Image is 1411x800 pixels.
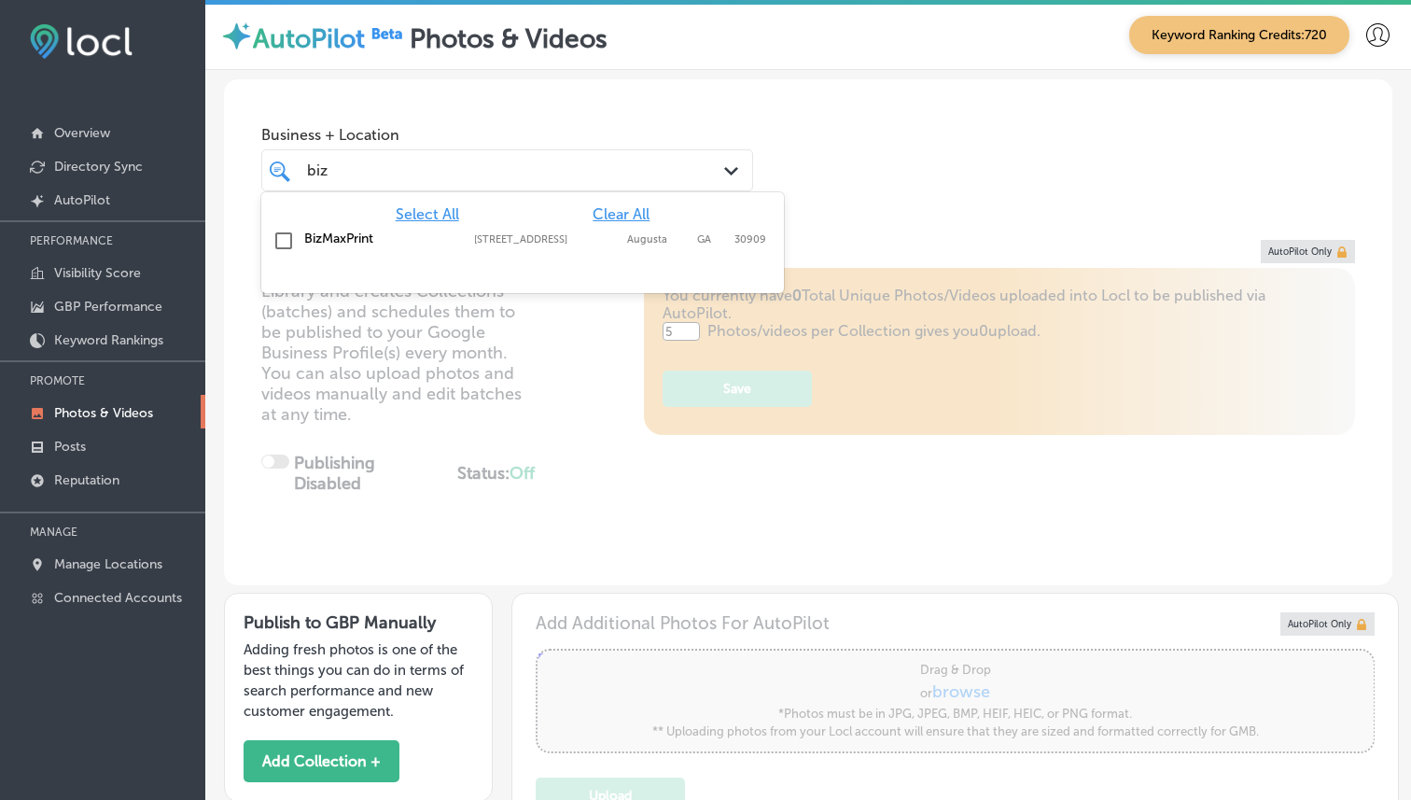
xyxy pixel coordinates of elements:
[365,23,410,43] img: Beta
[396,205,459,223] span: Select All
[734,233,766,246] label: 30909
[593,205,650,223] span: Clear All
[474,233,618,246] label: 3358 Wrightsboro Road
[54,159,143,175] p: Directory Sync
[244,740,399,782] button: Add Collection +
[54,590,182,606] p: Connected Accounts
[54,439,86,455] p: Posts
[54,125,110,141] p: Overview
[253,23,365,54] label: AutoPilot
[54,405,153,421] p: Photos & Videos
[1129,16,1349,54] span: Keyword Ranking Credits: 720
[410,23,608,54] label: Photos & Videos
[54,556,162,572] p: Manage Locations
[220,20,253,52] img: autopilot-icon
[627,233,688,246] label: Augusta
[54,265,141,281] p: Visibility Score
[30,24,133,59] img: fda3e92497d09a02dc62c9cd864e3231.png
[54,332,163,348] p: Keyword Rankings
[304,231,455,246] label: BizMaxPrint
[54,299,162,315] p: GBP Performance
[54,472,119,488] p: Reputation
[697,233,725,246] label: GA
[244,639,473,722] p: Adding fresh photos is one of the best things you can do in terms of search performance and new c...
[261,126,753,144] span: Business + Location
[244,612,473,633] h3: Publish to GBP Manually
[54,192,110,208] p: AutoPilot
